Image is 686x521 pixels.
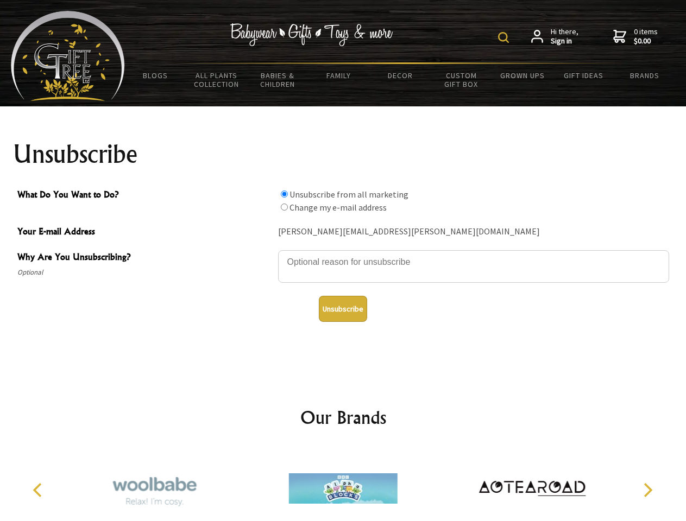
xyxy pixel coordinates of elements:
[17,266,273,279] span: Optional
[247,64,309,96] a: Babies & Children
[613,27,658,46] a: 0 items$0.00
[17,188,273,204] span: What Do You Want to Do?
[281,190,288,198] input: What Do You Want to Do?
[553,64,614,87] a: Gift Ideas
[230,23,393,46] img: Babywear - Gifts - Toys & more
[614,64,676,87] a: Brands
[319,296,367,322] button: Unsubscribe
[498,32,509,43] img: product search
[11,11,125,101] img: Babyware - Gifts - Toys and more...
[27,478,51,502] button: Previous
[634,27,658,46] span: 0 items
[17,225,273,240] span: Your E-mail Address
[17,250,273,266] span: Why Are You Unsubscribing?
[309,64,370,87] a: Family
[186,64,248,96] a: All Plants Collection
[492,64,553,87] a: Grown Ups
[369,64,431,87] a: Decor
[278,250,669,283] textarea: Why Are You Unsubscribing?
[278,224,669,240] div: [PERSON_NAME][EMAIL_ADDRESS][PERSON_NAME][DOMAIN_NAME]
[531,27,578,46] a: Hi there,Sign in
[281,204,288,211] input: What Do You Want to Do?
[13,141,674,167] h1: Unsubscribe
[551,36,578,46] strong: Sign in
[22,404,665,430] h2: Our Brands
[635,478,659,502] button: Next
[634,36,658,46] strong: $0.00
[431,64,492,96] a: Custom Gift Box
[551,27,578,46] span: Hi there,
[289,189,408,200] label: Unsubscribe from all marketing
[289,202,387,213] label: Change my e-mail address
[125,64,186,87] a: BLOGS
